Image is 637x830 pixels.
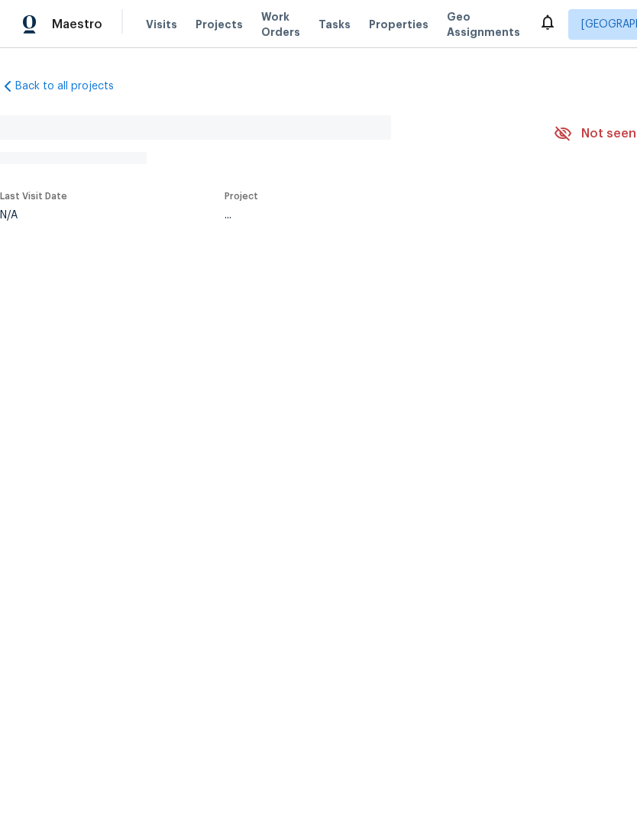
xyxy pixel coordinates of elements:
[196,17,243,32] span: Projects
[146,17,177,32] span: Visits
[261,9,300,40] span: Work Orders
[52,17,102,32] span: Maestro
[225,192,258,201] span: Project
[369,17,428,32] span: Properties
[447,9,520,40] span: Geo Assignments
[225,210,518,221] div: ...
[318,19,351,30] span: Tasks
